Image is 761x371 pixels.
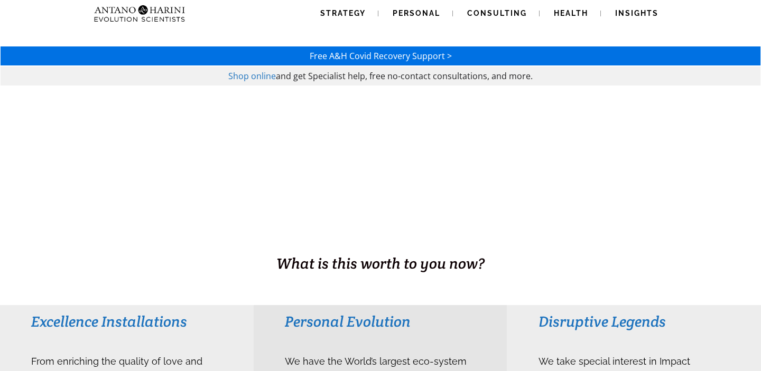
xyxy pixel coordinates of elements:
span: Insights [615,9,658,17]
h3: Disruptive Legends [539,312,729,331]
a: Free A&H Covid Recovery Support > [310,50,452,62]
h3: Personal Evolution [285,312,476,331]
h3: Excellence Installations [31,312,222,331]
span: Consulting [467,9,527,17]
span: Strategy [320,9,366,17]
span: What is this worth to you now? [276,254,485,273]
span: and get Specialist help, free no-contact consultations, and more. [276,70,533,82]
span: Health [554,9,588,17]
h1: BUSINESS. HEALTH. Family. Legacy [1,231,760,253]
a: Shop online [228,70,276,82]
span: Personal [393,9,440,17]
